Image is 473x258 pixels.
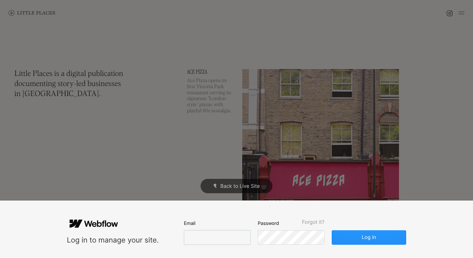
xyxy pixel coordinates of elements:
span: Back to Live Site [220,183,260,189]
div: Log in to manage your site. [67,235,159,245]
span: Password [258,220,279,227]
span: Forgot it? [302,219,324,225]
button: Log in [332,230,406,245]
span: Email [184,220,196,227]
